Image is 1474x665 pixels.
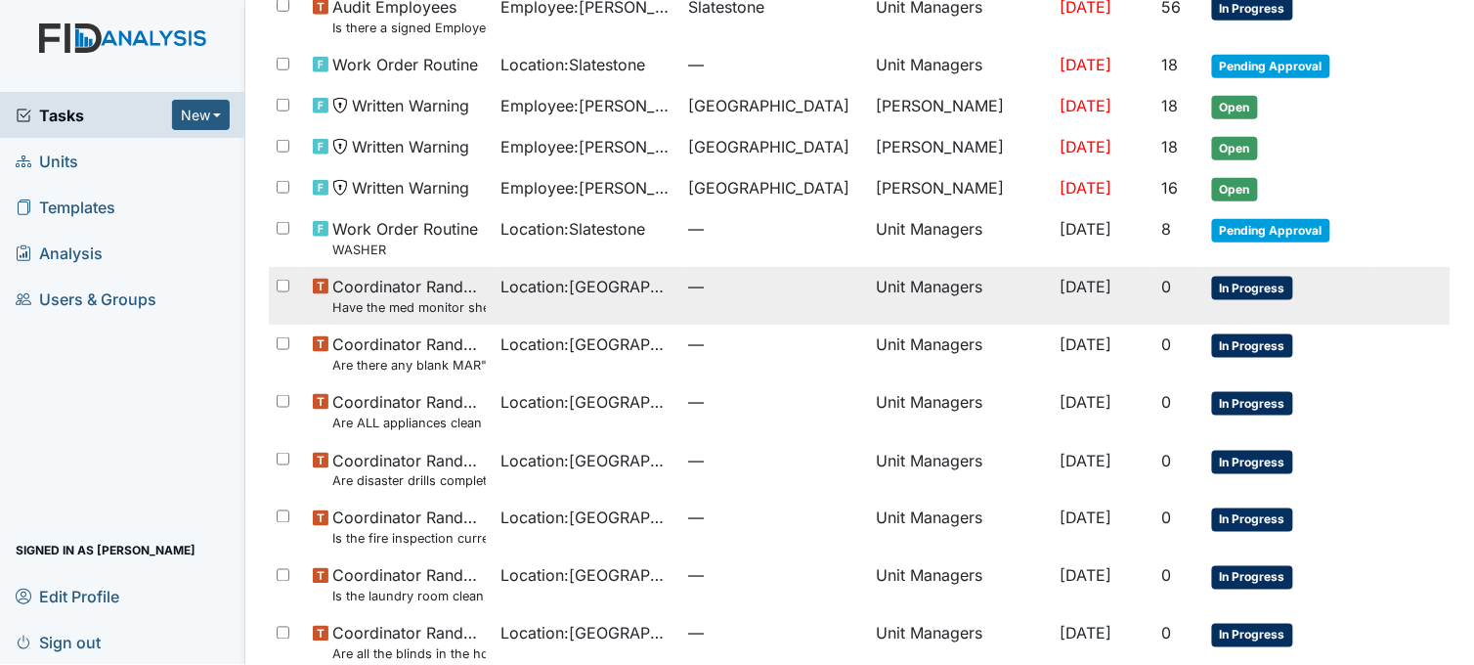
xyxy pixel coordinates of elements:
span: Location : [GEOGRAPHIC_DATA] [501,449,673,472]
span: Written Warning [352,176,469,199]
span: 0 [1162,566,1172,586]
span: 18 [1162,55,1179,74]
span: — [689,332,861,356]
small: Is the laundry room clean and in good repair? [332,588,485,606]
span: In Progress [1212,392,1293,416]
span: Location : Slatestone [501,217,646,241]
span: — [689,390,861,414]
button: New [172,100,231,130]
span: 18 [1162,137,1179,156]
span: Location : [GEOGRAPHIC_DATA] [501,275,673,298]
small: Are there any blank MAR"s [332,356,485,375]
span: Location : [GEOGRAPHIC_DATA] [501,390,673,414]
span: Open [1212,178,1258,201]
span: [DATE] [1061,451,1112,470]
small: Are all the blinds in the home operational and clean? [332,645,485,664]
span: [DATE] [1061,96,1112,115]
span: [DATE] [1061,509,1112,528]
span: [DATE] [1061,334,1112,354]
span: Work Order Routine WASHER [332,217,478,259]
span: Location : [GEOGRAPHIC_DATA] [501,564,673,588]
span: 18 [1162,96,1179,115]
span: Units [16,146,78,176]
span: Location : Slatestone [501,53,646,76]
span: Work Order Routine [332,53,478,76]
small: Are disaster drills completed as scheduled? [332,472,485,491]
span: In Progress [1212,334,1293,358]
small: Is there a signed Employee Job Description in the file for the employee's current position? [332,19,485,37]
span: 0 [1162,624,1172,643]
span: Edit Profile [16,581,119,611]
span: Employee : [PERSON_NAME] [501,94,673,117]
span: [DATE] [1061,219,1112,239]
td: Unit Managers [869,441,1053,499]
span: In Progress [1212,277,1293,300]
a: Tasks [16,104,172,127]
span: Open [1212,96,1258,119]
span: Employee : [PERSON_NAME][GEOGRAPHIC_DATA] [501,176,673,199]
span: Pending Approval [1212,55,1330,78]
span: Sign out [16,627,101,657]
td: Unit Managers [869,499,1053,556]
span: 16 [1162,178,1179,198]
span: [DATE] [1061,55,1112,74]
span: Employee : [PERSON_NAME] [501,135,673,158]
td: [PERSON_NAME] [869,86,1053,127]
span: [GEOGRAPHIC_DATA] [689,94,850,117]
span: Coordinator Random Is the fire inspection current (from the Fire Marshall)? [332,507,485,549]
span: In Progress [1212,566,1293,590]
span: Coordinator Random Have the med monitor sheets been filled out? [332,275,485,317]
span: 0 [1162,277,1172,296]
span: Coordinator Random Is the laundry room clean and in good repair? [332,564,485,606]
span: Signed in as [PERSON_NAME] [16,535,195,565]
span: — [689,449,861,472]
span: [GEOGRAPHIC_DATA] [689,176,850,199]
span: Location : [GEOGRAPHIC_DATA] [501,622,673,645]
span: [GEOGRAPHIC_DATA] [689,135,850,158]
td: Unit Managers [869,325,1053,382]
small: Are ALL appliances clean and working properly? [332,414,485,432]
span: Open [1212,137,1258,160]
span: [DATE] [1061,137,1112,156]
span: In Progress [1212,451,1293,474]
span: Written Warning [352,135,469,158]
td: Unit Managers [869,45,1053,86]
td: Unit Managers [869,209,1053,267]
span: — [689,507,861,530]
span: 0 [1162,451,1172,470]
span: 0 [1162,392,1172,412]
span: 8 [1162,219,1172,239]
span: Written Warning [352,94,469,117]
span: Analysis [16,238,103,268]
span: — [689,53,861,76]
span: 0 [1162,334,1172,354]
span: Templates [16,192,115,222]
span: Coordinator Random Are ALL appliances clean and working properly? [332,390,485,432]
td: Unit Managers [869,267,1053,325]
span: 0 [1162,509,1172,528]
span: [DATE] [1061,624,1112,643]
span: — [689,275,861,298]
span: Coordinator Random Are disaster drills completed as scheduled? [332,449,485,491]
small: Is the fire inspection current (from the Fire [PERSON_NAME])? [332,530,485,549]
span: Coordinator Random Are there any blank MAR"s [332,332,485,375]
span: — [689,217,861,241]
span: Pending Approval [1212,219,1330,243]
span: [DATE] [1061,277,1112,296]
td: Unit Managers [869,556,1053,614]
span: [DATE] [1061,566,1112,586]
span: Location : [GEOGRAPHIC_DATA] [501,507,673,530]
span: — [689,564,861,588]
td: [PERSON_NAME] [869,168,1053,209]
span: Coordinator Random Are all the blinds in the home operational and clean? [332,622,485,664]
td: Unit Managers [869,382,1053,440]
td: [PERSON_NAME] [869,127,1053,168]
span: — [689,622,861,645]
span: [DATE] [1061,178,1112,198]
span: Location : [GEOGRAPHIC_DATA] [501,332,673,356]
span: In Progress [1212,509,1293,532]
span: [DATE] [1061,392,1112,412]
span: In Progress [1212,624,1293,647]
span: Users & Groups [16,284,156,314]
